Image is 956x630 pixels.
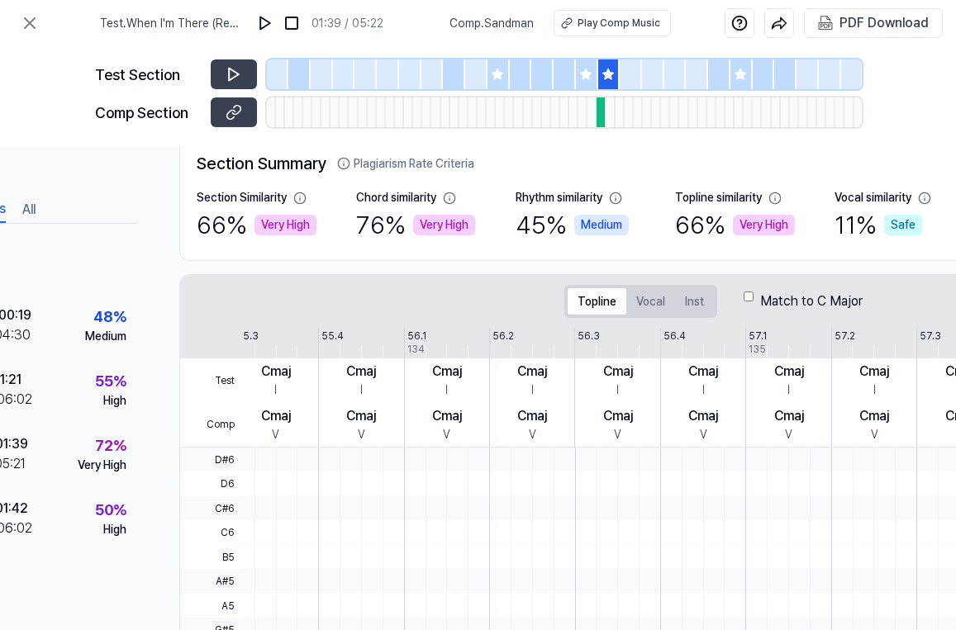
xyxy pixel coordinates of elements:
[95,434,126,457] div: 72 %
[78,457,126,474] div: Very High
[95,102,201,124] div: Comp Section
[22,197,36,223] button: All
[859,362,889,381] div: Cmaj
[771,15,787,31] img: share
[180,471,243,495] span: D6
[346,406,376,426] div: Cmaj
[358,426,365,443] div: V
[180,448,243,471] span: D#6
[733,215,795,235] div: Very High
[180,520,243,544] span: C6
[554,10,671,36] button: Play Comp Music
[700,426,707,443] div: V
[702,381,705,399] div: I
[873,381,876,399] div: I
[516,206,629,244] div: 45 %
[100,15,245,32] span: Test . When I'm There (Remix) (Cover) (Remix)
[760,291,863,311] label: Match to C Major
[835,189,911,206] div: Vocal similarity
[626,288,675,315] button: Vocal
[346,362,376,381] div: Cmaj
[432,406,462,426] div: Cmaj
[529,426,536,443] div: V
[407,342,425,357] div: 134
[839,12,929,34] div: PDF Download
[445,381,448,399] div: I
[774,362,804,381] div: Cmaj
[603,406,633,426] div: Cmaj
[413,215,475,235] div: Very High
[568,288,626,315] button: Topline
[614,426,621,443] div: V
[815,9,932,37] button: PDF Download
[731,15,748,31] img: help
[884,215,922,235] div: Safe
[197,189,287,206] div: Section Similarity
[517,406,547,426] div: Cmaj
[492,329,514,343] div: 56.2
[449,15,534,32] span: Comp . Sandman
[180,496,243,520] span: C#6
[818,16,833,31] img: PDF Download
[321,329,344,343] div: 55.4
[95,499,126,521] div: 50 %
[616,381,619,399] div: I
[516,189,602,206] div: Rhythm similarity
[254,215,316,235] div: Very High
[688,406,718,426] div: Cmaj
[407,329,426,343] div: 56.1
[356,206,475,244] div: 76 %
[197,206,316,244] div: 66 %
[180,594,243,618] span: A5
[675,206,795,244] div: 66 %
[603,362,633,381] div: Cmaj
[180,358,243,403] span: Test
[85,328,126,345] div: Medium
[272,426,279,443] div: V
[443,426,450,443] div: V
[749,342,766,357] div: 135
[787,381,790,399] div: I
[257,15,273,31] img: play
[261,406,291,426] div: Cmaj
[360,381,363,399] div: I
[274,381,277,399] div: I
[95,370,126,392] div: 55 %
[432,362,462,381] div: Cmaj
[95,64,201,86] div: Test Section
[103,521,126,538] div: High
[785,426,792,443] div: V
[574,215,629,235] div: Medium
[835,329,855,343] div: 57.2
[337,155,474,173] button: Plagiarism Rate Criteria
[578,329,600,343] div: 56.3
[871,426,878,443] div: V
[688,362,718,381] div: Cmaj
[675,189,762,206] div: Topline similarity
[675,288,714,315] button: Inst
[774,406,804,426] div: Cmaj
[261,362,291,381] div: Cmaj
[236,329,259,343] div: 55.3
[93,306,126,328] div: 48 %
[180,545,243,569] span: B5
[103,392,126,410] div: High
[180,569,243,593] span: A#5
[859,406,889,426] div: Cmaj
[835,206,922,244] div: 11 %
[578,16,660,31] div: Play Comp Music
[663,329,686,343] div: 56.4
[283,15,300,31] img: stop
[531,381,534,399] div: I
[356,189,436,206] div: Chord similarity
[517,362,547,381] div: Cmaj
[312,15,383,32] div: 01:39 / 05:22
[920,329,941,343] div: 57.3
[749,329,767,343] div: 57.1
[180,403,243,448] span: Comp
